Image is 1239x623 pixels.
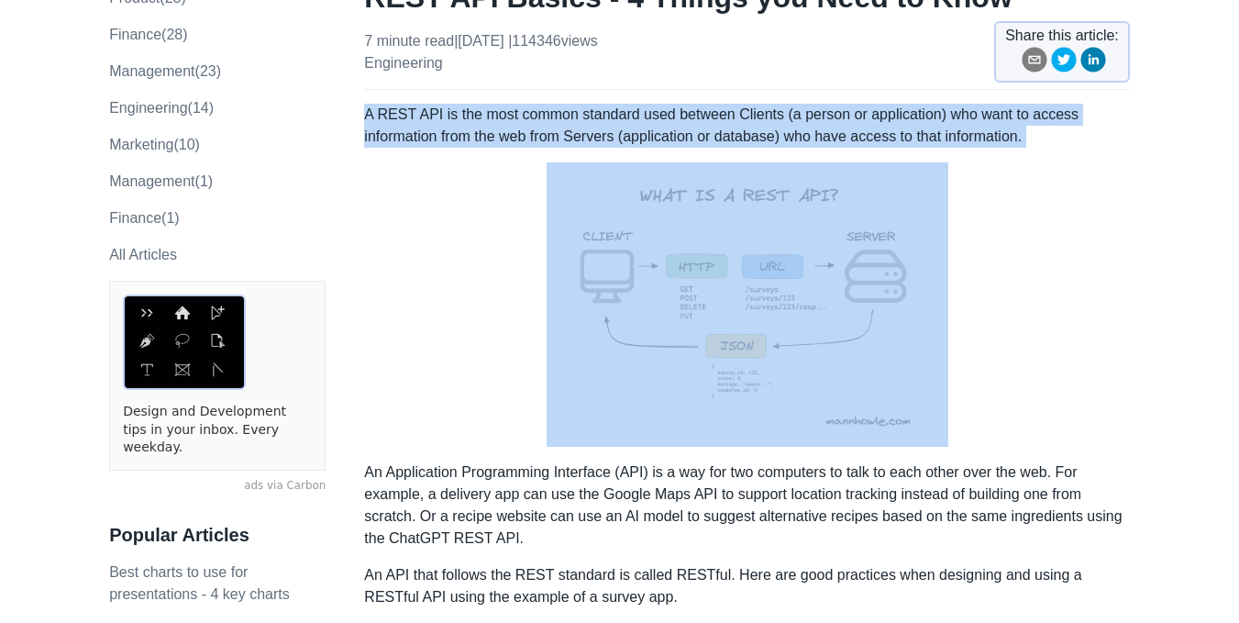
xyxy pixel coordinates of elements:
[109,137,200,152] a: marketing(10)
[364,462,1129,550] p: An Application Programming Interface (API) is a way for two computers to talk to each other over ...
[508,33,598,49] span: | 114346 views
[123,403,312,457] a: Design and Development tips in your inbox. Every weekday.
[364,55,442,71] a: engineering
[364,104,1129,148] p: A REST API is the most common standard used between Clients (a person or application) who want to...
[1051,47,1077,79] button: twitter
[364,30,597,74] p: 7 minute read | [DATE]
[123,295,246,390] img: ads via Carbon
[109,173,213,189] a: Management(1)
[364,564,1129,608] p: An API that follows the REST standard is called RESTful. Here are good practices when designing a...
[109,27,187,42] a: finance(28)
[109,247,177,262] a: All Articles
[1005,25,1119,47] span: Share this article:
[547,162,948,447] img: rest-api
[109,478,326,495] a: ads via Carbon
[109,63,221,79] a: management(23)
[109,100,214,116] a: engineering(14)
[1080,47,1106,79] button: linkedin
[109,524,326,547] h3: Popular Articles
[109,564,290,602] a: Best charts to use for presentations - 4 key charts
[1022,47,1047,79] button: email
[109,210,179,226] a: Finance(1)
